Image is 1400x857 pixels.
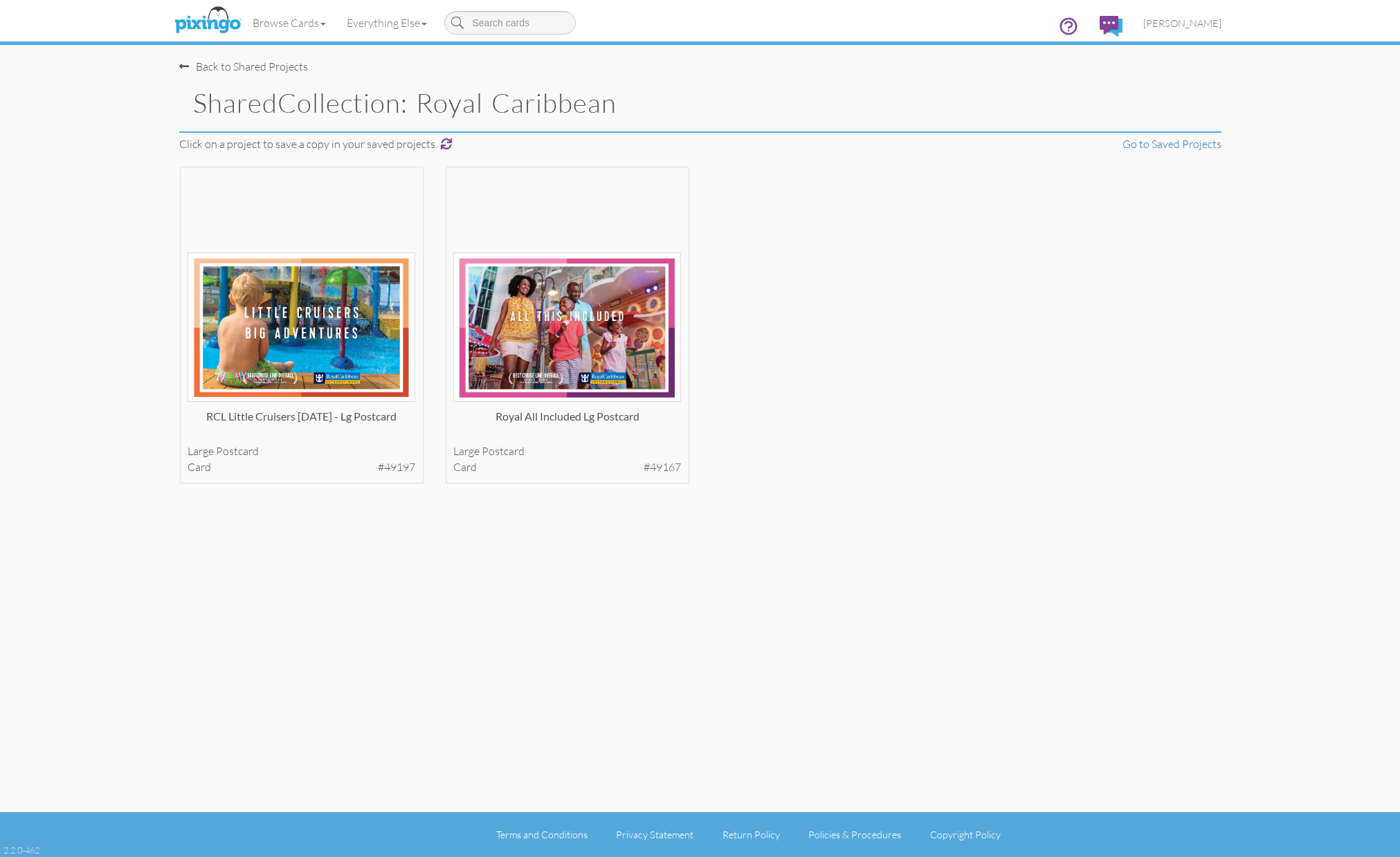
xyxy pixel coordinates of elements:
a: Return Policy [722,829,780,840]
img: comments.svg [1100,16,1122,37]
span: large [453,444,480,458]
span: #49167 [644,459,681,475]
a: [PERSON_NAME] [1133,6,1232,41]
a: Go to Saved Projects [1122,137,1221,151]
h1: Collection: Royal Caribbean [193,89,867,118]
img: 83932-1-1660407532546-09fa655558859780-qa.jpg [453,252,681,403]
span: [PERSON_NAME] [1143,17,1221,29]
div: Back to Shared Projects [179,59,308,75]
div: Royal All Included Lg Postcard [453,409,681,436]
img: pixingo logo [171,3,244,38]
div: 2.2.0-462 [3,844,39,856]
div: RCL Little Cruisers [DATE] - Lg Postcard [188,409,415,436]
a: Copyright Policy [930,829,1001,840]
img: 83935-1-1660407730822-72e8a25f1c3da834-qa.jpg [188,252,415,403]
span: postcard [482,444,525,458]
div: card [188,459,415,475]
div: card [453,459,681,475]
a: Everything Else [336,6,437,40]
span: Shared [193,86,278,119]
nav-back: Shared Projects [179,45,1221,75]
a: Browse Cards [242,6,336,40]
div: Click on a project to save a copy in your saved projects. [169,136,878,152]
span: #49197 [378,459,415,475]
input: Search cards [444,11,576,35]
a: Privacy Statement [616,829,693,840]
a: Policies & Procedures [808,829,901,840]
span: large [188,444,214,458]
span: postcard [216,444,259,458]
a: Terms and Conditions [496,829,588,840]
